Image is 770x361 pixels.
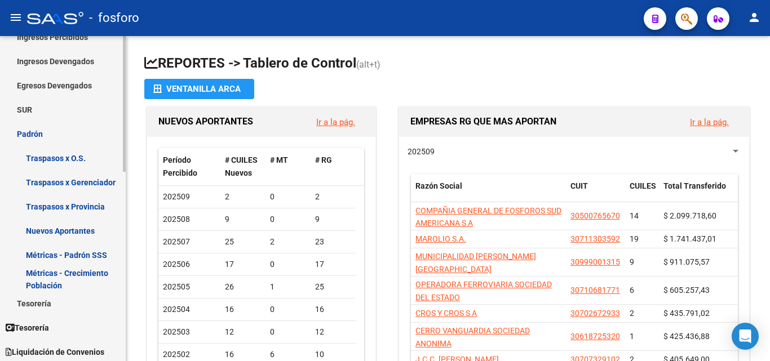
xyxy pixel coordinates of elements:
[570,234,620,243] span: 30711303592
[411,174,566,211] datatable-header-cell: Razón Social
[225,348,261,361] div: 16
[415,309,477,318] span: CROS Y CROS S A
[163,155,197,177] span: Período Percibido
[220,148,265,185] datatable-header-cell: # CUILES Nuevos
[570,181,588,190] span: CUIT
[690,117,729,127] a: Ir a la pág.
[625,174,659,211] datatable-header-cell: CUILES
[163,305,190,314] span: 202504
[225,280,261,293] div: 26
[6,346,104,358] span: Liquidación de Convenios
[144,54,752,74] h1: REPORTES -> Tablero de Control
[158,148,220,185] datatable-header-cell: Período Percibido
[570,257,620,266] span: 30999001315
[570,286,620,295] span: 30710681771
[415,181,462,190] span: Razón Social
[663,234,716,243] span: $ 1.741.437,01
[225,326,261,338] div: 12
[315,303,351,316] div: 16
[415,252,536,274] span: MUNICIPALIDAD [PERSON_NAME][GEOGRAPHIC_DATA]
[356,59,380,70] span: (alt+t)
[270,258,306,271] div: 0
[163,327,190,336] span: 202503
[630,234,639,243] span: 19
[6,322,49,334] span: Tesorería
[315,155,332,164] span: # RG
[270,235,306,248] div: 2
[315,213,351,226] div: 9
[415,206,561,228] span: COMPAÑIA GENERAL DE FOSFOROS SUD AMERICANA S A
[9,11,23,24] mat-icon: menu
[630,309,634,318] span: 2
[630,257,634,266] span: 9
[415,280,552,302] span: OPERADORA FERROVIARIA SOCIEDAD DEL ESTADO
[315,235,351,248] div: 23
[307,112,364,132] button: Ir a la pág.
[681,112,738,132] button: Ir a la pág.
[415,326,530,348] span: CERRO VANGUARDIA SOCIEDAD ANONIMA
[566,174,625,211] datatable-header-cell: CUIT
[630,332,634,341] span: 1
[270,190,306,203] div: 0
[270,213,306,226] div: 0
[163,215,190,224] span: 202508
[663,211,716,220] span: $ 2.099.718,60
[630,181,656,190] span: CUILES
[570,309,620,318] span: 30702672933
[89,6,139,30] span: - fosforo
[732,323,759,350] div: Open Intercom Messenger
[663,181,726,190] span: Total Transferido
[315,258,351,271] div: 17
[270,326,306,338] div: 0
[315,326,351,338] div: 12
[410,116,556,127] span: EMPRESAS RG QUE MAS APORTAN
[265,148,311,185] datatable-header-cell: # MT
[163,192,190,201] span: 202509
[270,348,306,361] div: 6
[315,190,351,203] div: 2
[270,280,306,293] div: 1
[225,213,261,226] div: 9
[315,280,351,293] div: 25
[316,117,355,127] a: Ir a la pág.
[659,174,738,211] datatable-header-cell: Total Transferido
[163,260,190,269] span: 202506
[158,116,253,127] span: NUEVOS APORTANTES
[225,155,258,177] span: # CUILES Nuevos
[663,309,710,318] span: $ 435.791,02
[163,350,190,359] span: 202502
[163,237,190,246] span: 202507
[570,211,620,220] span: 30500765670
[225,190,261,203] div: 2
[225,235,261,248] div: 25
[663,257,710,266] span: $ 911.075,57
[630,286,634,295] span: 6
[163,282,190,291] span: 202505
[270,303,306,316] div: 0
[315,348,351,361] div: 10
[225,258,261,271] div: 17
[153,79,245,99] div: Ventanilla ARCA
[408,147,435,156] span: 202509
[311,148,356,185] datatable-header-cell: # RG
[663,332,710,341] span: $ 425.436,88
[630,211,639,220] span: 14
[270,155,288,164] span: # MT
[747,11,761,24] mat-icon: person
[225,303,261,316] div: 16
[415,234,466,243] span: MAROLIO S.A.
[663,286,710,295] span: $ 605.257,43
[570,332,620,341] span: 30618725320
[144,79,254,99] button: Ventanilla ARCA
